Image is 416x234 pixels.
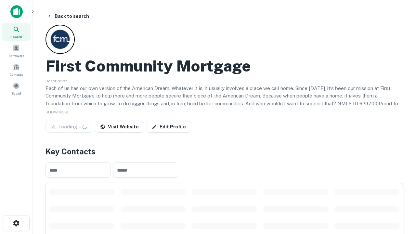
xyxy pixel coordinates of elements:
h4: Key Contacts [45,146,403,157]
a: Visit Website [95,121,144,133]
a: Saved [2,80,31,97]
p: Each of us has our own version of the American Dream. Whatever it is, it usually involves a place... [45,84,403,115]
span: Contacts [10,72,23,77]
span: Description [45,79,68,83]
span: Saved [12,91,21,96]
button: Back to search [44,10,92,22]
iframe: Chat Widget [383,161,416,192]
span: SHOW MORE [45,110,70,114]
a: Contacts [2,61,31,78]
img: capitalize-icon.png [10,5,23,18]
a: Edit Profile [147,121,191,133]
h2: First Community Mortgage [45,57,251,75]
span: Borrowers [8,53,24,58]
a: Search [2,23,31,41]
a: Borrowers [2,42,31,59]
span: Search [10,34,22,39]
